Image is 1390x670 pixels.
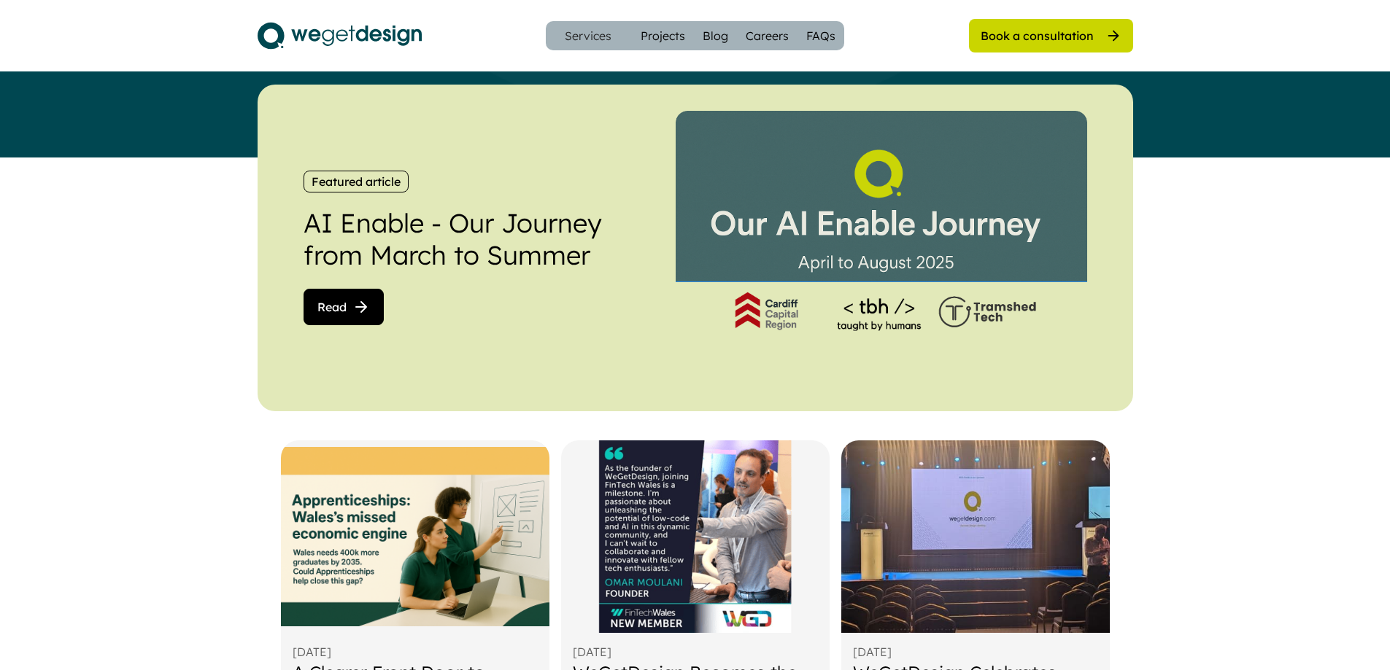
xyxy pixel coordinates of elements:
a: Blog [703,27,728,44]
div: AI Enable - Our Journey from March to Summer [304,207,646,270]
img: apprenticeships.png [281,440,549,633]
button: Read [304,289,384,325]
span: Read [317,301,347,313]
div: Services [559,30,617,42]
div: Book a consultation [981,28,1094,44]
div: [DATE] [573,643,611,661]
img: 1725884614300.jpg [841,440,1110,633]
div: [DATE] [293,643,331,661]
img: edited-Branded%20Visual%20for%20post%20ec65eda7-7624-4ed8-941e-7218345be9e3.png [676,111,1087,385]
img: Fintech%20Wales%20WeGetDesign%20%281168%20x%20517%20px%29.png [561,440,830,633]
div: [DATE] [853,643,892,661]
a: FAQs [806,27,835,44]
img: logo.svg [258,17,422,54]
a: Projects [641,27,685,44]
a: Careers [746,27,789,44]
button: Featured article [304,171,409,192]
